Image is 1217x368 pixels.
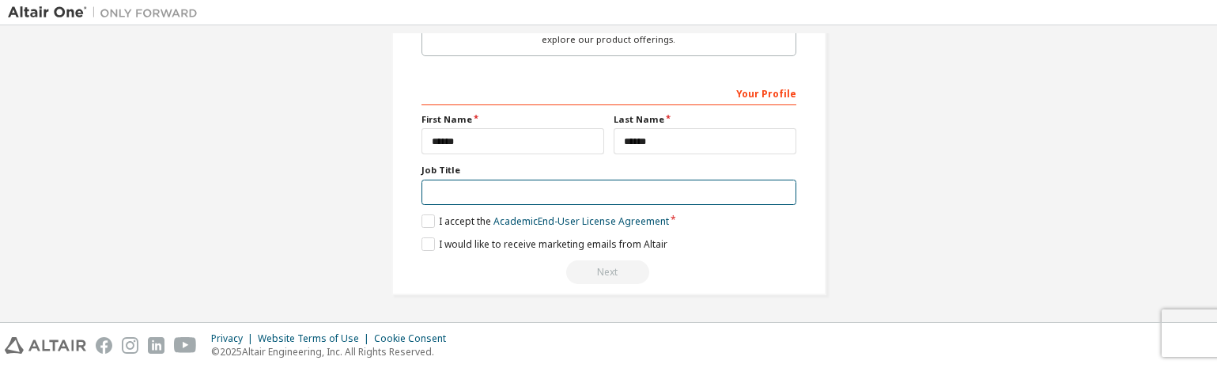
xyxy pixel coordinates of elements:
[421,113,604,126] label: First Name
[421,237,667,251] label: I would like to receive marketing emails from Altair
[493,214,669,228] a: Academic End-User License Agreement
[8,5,206,21] img: Altair One
[122,337,138,354] img: instagram.svg
[432,21,786,46] div: For individuals, businesses and everyone else looking to try Altair software and explore our prod...
[614,113,796,126] label: Last Name
[421,80,796,105] div: Your Profile
[211,332,258,345] div: Privacy
[174,337,197,354] img: youtube.svg
[421,214,669,228] label: I accept the
[148,337,164,354] img: linkedin.svg
[211,345,455,359] p: © 2025 Altair Engineering, Inc. All Rights Reserved.
[421,260,796,284] div: Read and acccept EULA to continue
[374,332,455,345] div: Cookie Consent
[421,164,796,176] label: Job Title
[5,337,86,354] img: altair_logo.svg
[96,337,112,354] img: facebook.svg
[258,332,374,345] div: Website Terms of Use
